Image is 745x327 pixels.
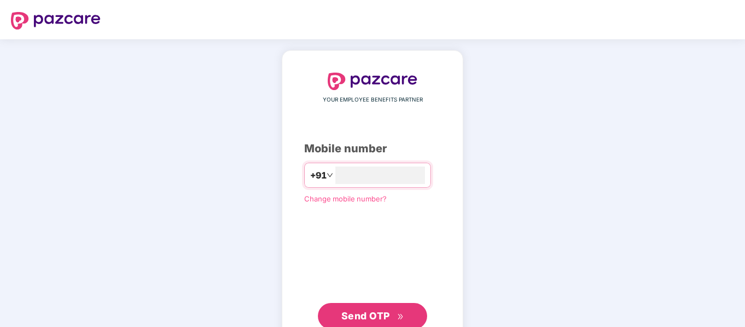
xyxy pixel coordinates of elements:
[304,140,441,157] div: Mobile number
[304,194,387,203] a: Change mobile number?
[328,73,417,90] img: logo
[327,172,333,179] span: down
[11,12,100,29] img: logo
[310,169,327,182] span: +91
[397,313,404,320] span: double-right
[341,310,390,322] span: Send OTP
[323,96,423,104] span: YOUR EMPLOYEE BENEFITS PARTNER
